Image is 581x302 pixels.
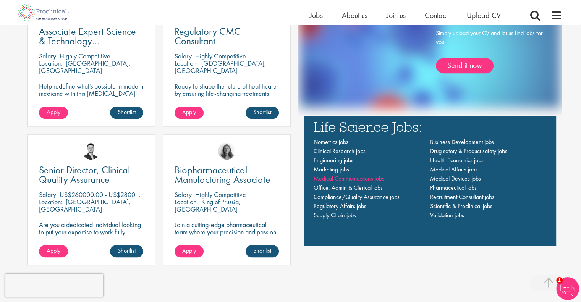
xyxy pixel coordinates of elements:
[175,197,241,213] p: King of Prussia, [GEOGRAPHIC_DATA]
[39,52,56,60] span: Salary
[430,147,507,155] a: Drug safety & Product safety jobs
[314,147,366,155] a: Clinical Research jobs
[195,52,246,60] p: Highly Competitive
[5,274,103,297] iframe: reCAPTCHA
[175,27,279,46] a: Regulatory CMC Consultant
[314,202,366,210] a: Regulatory Affairs jobs
[60,190,181,199] p: US$260000.00 - US$280000.00 per annum
[314,137,547,220] nav: Main navigation
[110,245,143,257] a: Shortlist
[246,107,279,119] a: Shortlist
[39,165,143,184] a: Senior Director, Clinical Quality Assurance
[175,82,279,126] p: Ready to shape the future of healthcare by ensuring life-changing treatments meet global regulato...
[60,52,110,60] p: Highly Competitive
[47,108,60,116] span: Apply
[175,163,270,186] span: Biopharmaceutical Manufacturing Associate
[425,10,448,20] a: Contact
[175,197,198,206] span: Location:
[436,15,543,25] h3: Send CV
[39,27,143,46] a: Associate Expert Science & Technology ([MEDICAL_DATA])
[110,107,143,119] a: Shortlist
[39,190,56,199] span: Salary
[39,245,68,257] a: Apply
[39,221,143,257] p: Are you a dedicated individual looking to put your expertise to work fully flexibly in a remote p...
[175,107,204,119] a: Apply
[430,165,477,173] a: Medical Affairs jobs
[314,120,547,134] h3: Life Science Jobs:
[39,107,68,119] a: Apply
[39,59,131,75] p: [GEOGRAPHIC_DATA], [GEOGRAPHIC_DATA]
[175,59,266,75] p: [GEOGRAPHIC_DATA], [GEOGRAPHIC_DATA]
[430,156,484,164] a: Health Economics jobs
[39,25,136,57] span: Associate Expert Science & Technology ([MEDICAL_DATA])
[342,10,367,20] a: About us
[182,247,196,255] span: Apply
[175,52,192,60] span: Salary
[387,10,406,20] a: Join us
[430,184,477,192] a: Pharmaceutical jobs
[175,221,279,250] p: Join a cutting-edge pharmaceutical team where your precision and passion for quality will help sh...
[314,165,349,173] a: Marketing jobs
[83,142,100,160] img: Joshua Godden
[195,190,246,199] p: Highly Competitive
[175,190,192,199] span: Salary
[314,174,384,182] a: Medical Communications jobs
[314,156,353,164] a: Engineering jobs
[436,29,543,73] div: Simply upload your CV and let us find jobs for you!
[175,25,241,47] span: Regulatory CMC Consultant
[314,193,400,201] a: Compliance/Quality Assurance jobs
[556,277,563,284] span: 1
[436,58,494,73] a: Send it now
[39,197,62,206] span: Location:
[314,138,348,146] a: Biometrics jobs
[314,211,356,219] a: Supply Chain jobs
[246,245,279,257] a: Shortlist
[175,165,279,184] a: Biopharmaceutical Manufacturing Associate
[39,163,130,186] span: Senior Director, Clinical Quality Assurance
[314,184,383,192] a: Office, Admin & Clerical jobs
[175,59,198,68] span: Location:
[47,247,60,255] span: Apply
[39,197,131,213] p: [GEOGRAPHIC_DATA], [GEOGRAPHIC_DATA]
[310,10,323,20] a: Jobs
[39,82,143,111] p: Help redefine what's possible in modern medicine with this [MEDICAL_DATA] Associate Expert Scienc...
[430,193,494,201] a: Recruitment Consultant jobs
[218,142,235,160] img: Jackie Cerchio
[430,211,464,219] a: Validation jobs
[430,202,492,210] a: Scientific & Preclinical jobs
[39,59,62,68] span: Location:
[175,245,204,257] a: Apply
[182,108,196,116] span: Apply
[430,138,494,146] a: Business Development jobs
[467,10,501,20] a: Upload CV
[556,277,579,300] img: Chatbot
[430,174,481,182] a: Medical Devices jobs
